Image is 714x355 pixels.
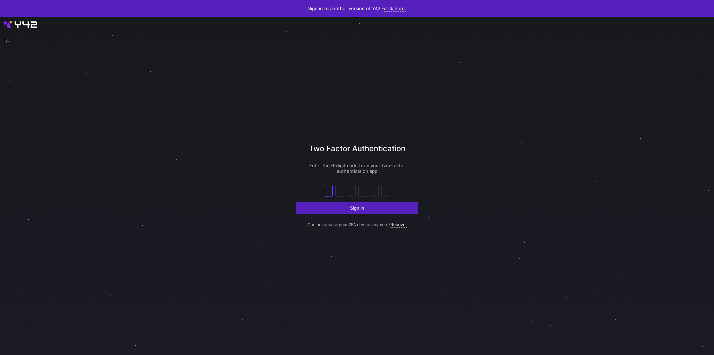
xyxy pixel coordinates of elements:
p: Can not access your 2FA device anymore? [296,214,418,227]
span: Sign in [350,205,364,211]
a: Recover [390,222,407,227]
button: Sign in [296,202,418,214]
a: click here. [384,6,406,11]
div: Two Factor Authentication [296,143,418,163]
p: Enter the 6-digit code from your two-factor authentication app [296,163,418,174]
